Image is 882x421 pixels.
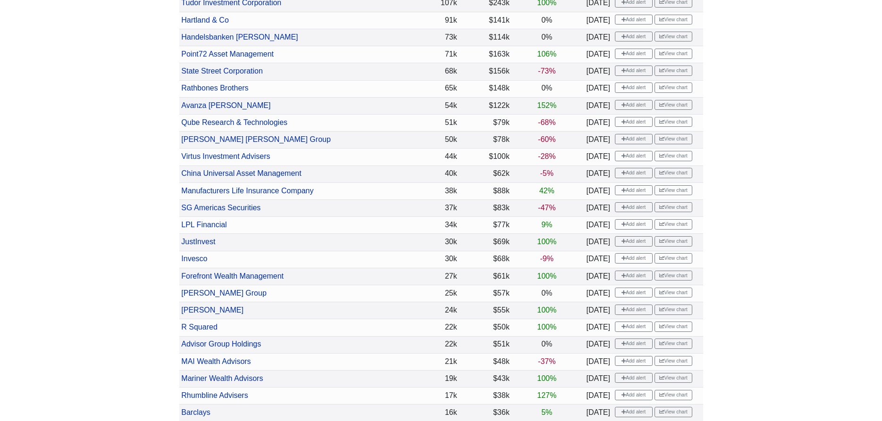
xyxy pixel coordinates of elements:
span: 100% [537,238,556,246]
a: View chart [655,134,692,144]
td: $62k [459,165,512,182]
a: Manufacturers Life Insurance Company [181,187,313,195]
td: 50k [410,132,459,149]
td: [DATE] [582,370,613,387]
a: View chart [655,373,692,383]
td: $50k [459,319,512,336]
td: [DATE] [582,29,613,46]
td: $83k [459,199,512,216]
td: 30k [410,234,459,251]
a: Invesco [181,255,207,263]
td: $148k [459,80,512,97]
button: Add alert [615,390,653,400]
button: Add alert [615,407,653,417]
td: 54k [410,97,459,114]
td: $57k [459,285,512,302]
a: [PERSON_NAME] Group [181,289,267,297]
td: 34k [410,217,459,234]
td: $79k [459,114,512,131]
span: -68% [538,118,555,126]
td: [DATE] [582,268,613,285]
td: 40k [410,165,459,182]
td: [DATE] [582,319,613,336]
button: Add alert [615,100,653,110]
a: Advisor Group Holdings [181,340,261,348]
span: 100% [537,306,556,314]
td: [DATE] [582,285,613,302]
td: [DATE] [582,132,613,149]
span: 0% [541,84,552,92]
a: View chart [655,117,692,127]
a: Forefront Wealth Management [181,272,284,280]
td: 37k [410,199,459,216]
td: [DATE] [582,302,613,319]
a: View chart [655,253,692,264]
td: [DATE] [582,149,613,165]
a: State Street Corporation [181,67,263,75]
a: Avanza [PERSON_NAME] [181,101,270,109]
button: Add alert [615,338,653,349]
td: 22k [410,336,459,353]
a: View chart [655,356,692,366]
a: View chart [655,288,692,298]
td: [DATE] [582,114,613,131]
td: 68k [410,63,459,80]
td: 30k [410,251,459,268]
a: View chart [655,83,692,93]
a: View chart [655,100,692,110]
a: [PERSON_NAME] [PERSON_NAME] Group [181,135,331,143]
a: View chart [655,338,692,349]
td: [DATE] [582,165,613,182]
a: Hartland & Co [181,16,229,24]
a: Rhumbline Advisers [181,391,248,399]
td: 17k [410,388,459,404]
td: $141k [459,12,512,29]
td: 71k [410,46,459,63]
td: [DATE] [582,63,613,80]
button: Add alert [615,202,653,213]
a: View chart [655,219,692,230]
a: View chart [655,271,692,281]
td: $38k [459,388,512,404]
button: Add alert [615,373,653,383]
td: 91k [410,12,459,29]
td: $78k [459,132,512,149]
button: Add alert [615,271,653,281]
td: $69k [459,234,512,251]
a: Rathbones Brothers [181,84,248,92]
span: 0% [541,33,552,41]
td: 25k [410,285,459,302]
button: Add alert [615,66,653,76]
span: 0% [541,340,552,348]
td: [DATE] [582,46,613,63]
button: Add alert [615,219,653,230]
td: [DATE] [582,234,613,251]
td: 27k [410,268,459,285]
a: Barclays [181,408,210,416]
a: View chart [655,32,692,42]
span: -37% [538,357,555,365]
button: Add alert [615,305,653,315]
button: Add alert [615,134,653,144]
button: Add alert [615,83,653,93]
a: View chart [655,236,692,247]
td: $51k [459,336,512,353]
button: Add alert [615,288,653,298]
button: Add alert [615,15,653,25]
td: $114k [459,29,512,46]
span: 42% [539,187,554,195]
span: -47% [538,204,555,212]
td: $88k [459,182,512,199]
td: [DATE] [582,388,613,404]
td: 24k [410,302,459,319]
a: View chart [655,168,692,178]
a: View chart [655,185,692,196]
td: [DATE] [582,97,613,114]
td: [DATE] [582,217,613,234]
span: 106% [537,50,556,58]
button: Add alert [615,253,653,264]
td: [DATE] [582,12,613,29]
td: $100k [459,149,512,165]
span: -5% [540,169,554,177]
td: 73k [410,29,459,46]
